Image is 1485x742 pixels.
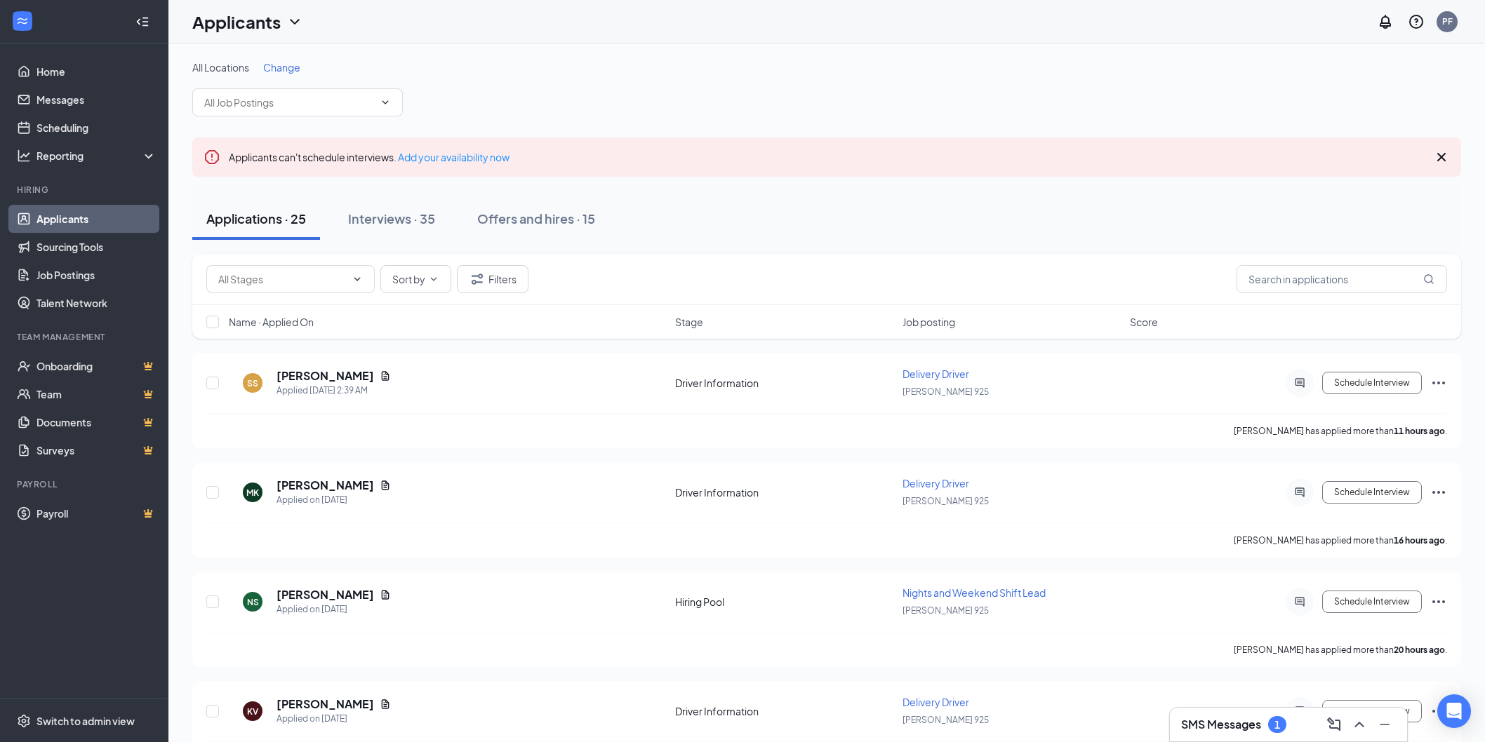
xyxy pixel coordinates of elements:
div: SS [247,377,258,389]
span: Change [263,61,300,74]
span: Score [1130,315,1158,329]
p: [PERSON_NAME] has applied more than . [1234,425,1447,437]
a: PayrollCrown [36,499,157,527]
div: Interviews · 35 [348,210,435,227]
svg: Ellipses [1430,375,1447,391]
button: ComposeMessage [1323,713,1345,736]
button: Schedule Interview [1322,591,1422,613]
p: [PERSON_NAME] has applied more than . [1234,534,1447,546]
button: Schedule Interview [1322,700,1422,722]
h3: SMS Messages [1181,717,1261,732]
div: Team Management [17,331,154,343]
input: All Stages [218,271,346,287]
div: Switch to admin view [36,714,135,728]
a: Messages [36,86,157,114]
button: Sort byChevronDown [380,265,451,293]
svg: Notifications [1377,13,1394,30]
span: Stage [675,315,703,329]
svg: WorkstreamLogo [15,14,29,28]
a: DocumentsCrown [36,408,157,436]
h5: [PERSON_NAME] [277,478,374,493]
h5: [PERSON_NAME] [277,696,374,712]
a: Talent Network [36,289,157,317]
svg: Ellipses [1430,703,1447,720]
button: Schedule Interview [1322,372,1422,394]
svg: Filter [469,271,486,288]
div: NS [247,596,259,608]
h1: Applicants [192,10,281,34]
button: Minimize [1373,713,1396,736]
b: 11 hours ago [1394,426,1445,436]
span: Delivery Driver [903,367,969,380]
div: KV [247,706,258,717]
span: Nights and Weekend Shift Lead [903,586,1046,599]
svg: ChevronDown [286,13,303,30]
span: Delivery Driver [903,696,969,708]
a: Add your availability now [398,151,510,163]
svg: ChevronDown [428,274,439,285]
button: ChevronUp [1348,713,1371,736]
span: Sort by [392,274,425,284]
svg: ActiveChat [1291,377,1308,389]
svg: QuestionInfo [1408,13,1425,30]
p: [PERSON_NAME] has applied more than . [1234,644,1447,656]
span: [PERSON_NAME] 925 [903,496,989,506]
svg: ChevronUp [1351,716,1368,733]
svg: Cross [1433,149,1450,166]
svg: Collapse [135,15,149,29]
svg: Error [204,149,220,166]
svg: Document [380,699,391,710]
div: Applied on [DATE] [277,712,391,726]
div: Driver Information [675,485,894,499]
a: Home [36,58,157,86]
b: 16 hours ago [1394,535,1445,546]
a: Applicants [36,205,157,233]
div: Applied on [DATE] [277,493,391,507]
span: Applicants can't schedule interviews. [229,151,510,163]
h5: [PERSON_NAME] [277,368,374,384]
svg: Settings [17,714,31,728]
div: Applications · 25 [206,210,306,227]
span: Delivery Driver [903,477,969,490]
a: SurveysCrown [36,436,157,464]
span: [PERSON_NAME] 925 [903,605,989,616]
svg: Ellipses [1430,593,1447,610]
div: Driver Information [675,704,894,718]
svg: Minimize [1376,716,1393,733]
input: Search in applications [1237,265,1447,293]
svg: Ellipses [1430,484,1447,501]
span: All Locations [192,61,249,74]
div: Open Intercom Messenger [1437,694,1471,728]
span: Job posting [903,315,955,329]
svg: Document [380,370,391,382]
div: Reporting [36,149,157,163]
div: Applied on [DATE] [277,602,391,616]
div: 1 [1274,719,1280,731]
div: Hiring Pool [675,595,894,609]
div: Hiring [17,184,154,196]
span: [PERSON_NAME] 925 [903,386,989,397]
a: OnboardingCrown [36,352,157,380]
svg: ActiveChat [1291,596,1308,607]
svg: ChevronDown [352,274,363,285]
button: Schedule Interview [1322,481,1422,504]
svg: ActiveChat [1291,706,1308,717]
div: Offers and hires · 15 [477,210,595,227]
div: PF [1442,15,1453,27]
svg: ChevronDown [380,97,391,108]
a: Scheduling [36,114,157,142]
span: Name · Applied On [229,315,314,329]
span: [PERSON_NAME] 925 [903,715,989,725]
svg: ActiveChat [1291,487,1308,498]
input: All Job Postings [204,95,374,110]
a: Job Postings [36,261,157,289]
a: Sourcing Tools [36,233,157,261]
svg: Analysis [17,149,31,163]
b: 20 hours ago [1394,645,1445,655]
svg: Document [380,589,391,600]
a: TeamCrown [36,380,157,408]
div: Payroll [17,478,154,490]
button: Filter Filters [457,265,528,293]
svg: MagnifyingGlass [1423,274,1434,285]
div: Applied [DATE] 2:39 AM [277,384,391,398]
